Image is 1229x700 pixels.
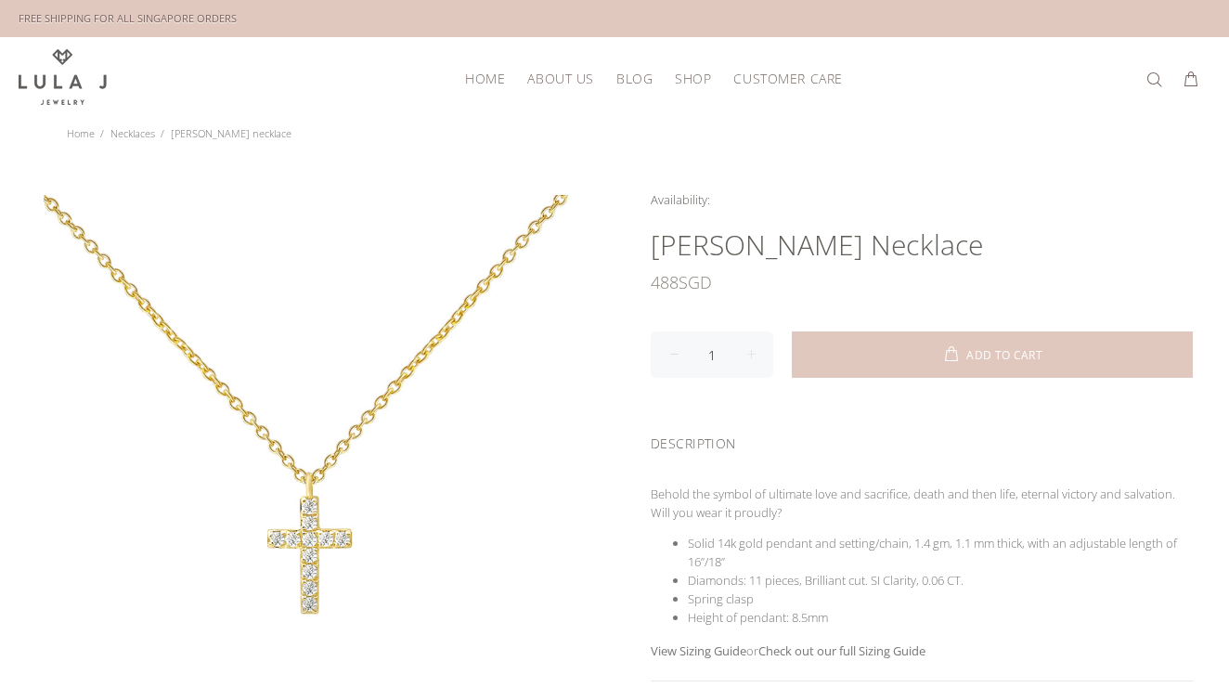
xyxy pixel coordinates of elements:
[171,126,291,140] span: [PERSON_NAME] necklace
[651,191,710,208] span: Availability:
[616,71,653,85] span: Blog
[527,71,593,85] span: About Us
[110,126,155,140] a: Necklaces
[966,350,1042,361] span: ADD TO CART
[651,264,1193,301] div: SGD
[651,227,1193,264] h1: [PERSON_NAME] necklace
[758,642,925,659] a: Check out our full Sizing Guide
[733,71,842,85] span: Customer Care
[722,64,842,93] a: Customer Care
[651,642,1193,660] p: or
[651,642,746,659] a: View Sizing Guide
[688,534,1193,571] li: Solid 14k gold pendant and setting/chain, 1.4 gm, 1.1 mm thick, with an adjustable length of 16”/18”
[688,571,1193,590] li: Diamonds: 11 pieces, Brilliant cut. SI Clarity, 0.06 CT.
[792,331,1193,378] button: ADD TO CART
[605,64,664,93] a: Blog
[688,608,1193,627] li: Height of pendant: 8.5mm
[67,126,95,140] a: Home
[19,8,237,29] div: FREE SHIPPING FOR ALL SINGAPORE ORDERS
[465,71,505,85] span: HOME
[675,71,711,85] span: Shop
[664,64,722,93] a: Shop
[516,64,604,93] a: About Us
[651,486,1178,521] span: Behold the symbol of ultimate love and sacrifice, death and then life, eternal victory and salvat...
[651,411,1193,470] div: DESCRIPTION
[688,590,1193,608] li: Spring clasp
[651,264,679,301] span: 488
[454,64,516,93] a: HOME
